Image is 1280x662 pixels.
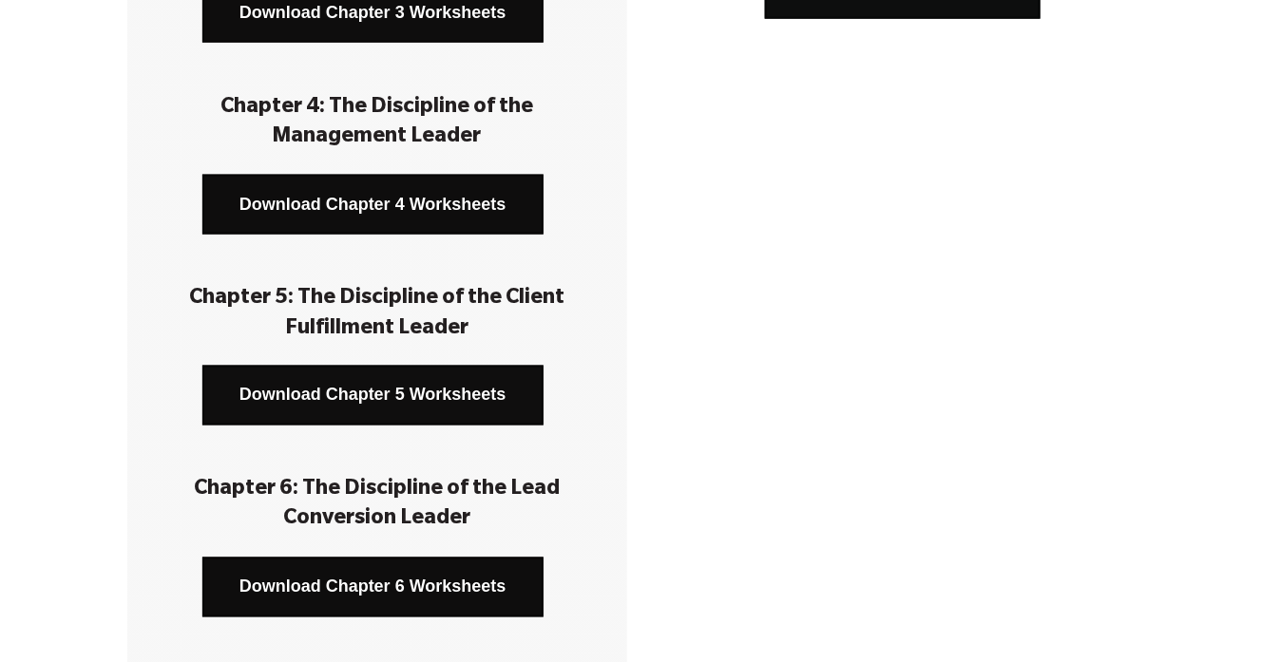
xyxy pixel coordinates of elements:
[202,558,544,617] a: Download Chapter 6 Worksheets
[1185,571,1280,662] iframe: Chat Widget
[156,477,599,536] h3: Chapter 6: The Discipline of the Lead Conversion Leader
[156,94,599,153] h3: Chapter 4: The Discipline of the Management Leader
[202,175,544,235] a: Download Chapter 4 Worksheets
[202,366,544,426] a: Download Chapter 5 Worksheets
[156,285,599,344] h3: Chapter 5: The Discipline of the Client Fulfillment Leader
